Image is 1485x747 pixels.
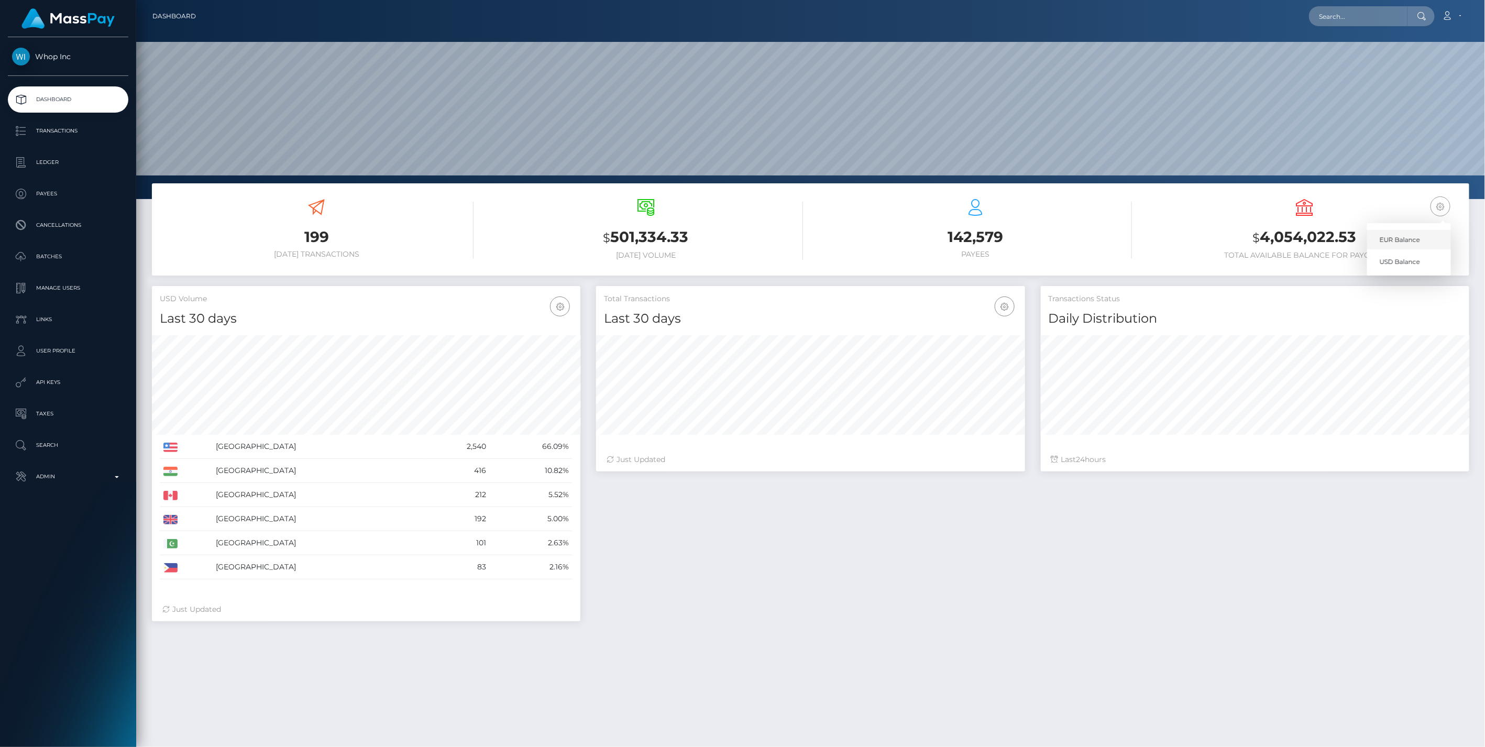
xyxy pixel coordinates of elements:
[425,459,490,483] td: 416
[212,555,425,579] td: [GEOGRAPHIC_DATA]
[1049,310,1461,328] h4: Daily Distribution
[489,227,803,248] h3: 501,334.33
[1051,454,1459,465] div: Last hours
[212,531,425,555] td: [GEOGRAPHIC_DATA]
[8,212,128,238] a: Cancellations
[425,555,490,579] td: 83
[8,86,128,113] a: Dashboard
[152,5,196,27] a: Dashboard
[1367,252,1451,271] a: USD Balance
[12,217,124,233] p: Cancellations
[12,312,124,327] p: Links
[490,459,573,483] td: 10.82%
[212,507,425,531] td: [GEOGRAPHIC_DATA]
[8,369,128,396] a: API Keys
[212,435,425,459] td: [GEOGRAPHIC_DATA]
[212,483,425,507] td: [GEOGRAPHIC_DATA]
[8,464,128,490] a: Admin
[21,8,115,29] img: MassPay Logo
[8,244,128,270] a: Batches
[490,435,573,459] td: 66.09%
[607,454,1014,465] div: Just Updated
[425,507,490,531] td: 192
[12,280,124,296] p: Manage Users
[8,432,128,458] a: Search
[819,250,1132,259] h6: Payees
[160,250,474,259] h6: [DATE] Transactions
[8,181,128,207] a: Payees
[8,275,128,301] a: Manage Users
[1367,230,1451,249] a: EUR Balance
[489,251,803,260] h6: [DATE] Volume
[1309,6,1407,26] input: Search...
[604,294,1017,304] h5: Total Transactions
[603,230,611,245] small: $
[1076,455,1085,464] span: 24
[425,531,490,555] td: 101
[1148,227,1461,248] h3: 4,054,022.53
[604,310,1017,328] h4: Last 30 days
[490,483,573,507] td: 5.52%
[12,123,124,139] p: Transactions
[163,491,178,500] img: CA.png
[1253,230,1260,245] small: $
[12,155,124,170] p: Ledger
[12,406,124,422] p: Taxes
[819,227,1132,247] h3: 142,579
[163,563,178,573] img: PH.png
[12,92,124,107] p: Dashboard
[12,249,124,265] p: Batches
[1148,251,1461,260] h6: Total Available Balance for Payouts
[163,443,178,452] img: US.png
[160,227,474,247] h3: 199
[162,604,570,615] div: Just Updated
[12,48,30,65] img: Whop Inc
[12,186,124,202] p: Payees
[490,531,573,555] td: 2.63%
[12,375,124,390] p: API Keys
[8,52,128,61] span: Whop Inc
[160,294,573,304] h5: USD Volume
[8,338,128,364] a: User Profile
[163,467,178,476] img: IN.png
[425,483,490,507] td: 212
[8,401,128,427] a: Taxes
[1049,294,1461,304] h5: Transactions Status
[490,507,573,531] td: 5.00%
[160,310,573,328] h4: Last 30 days
[425,435,490,459] td: 2,540
[163,539,178,548] img: PK.png
[12,469,124,485] p: Admin
[8,118,128,144] a: Transactions
[8,149,128,175] a: Ledger
[163,515,178,524] img: GB.png
[12,437,124,453] p: Search
[8,306,128,333] a: Links
[490,555,573,579] td: 2.16%
[12,343,124,359] p: User Profile
[212,459,425,483] td: [GEOGRAPHIC_DATA]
